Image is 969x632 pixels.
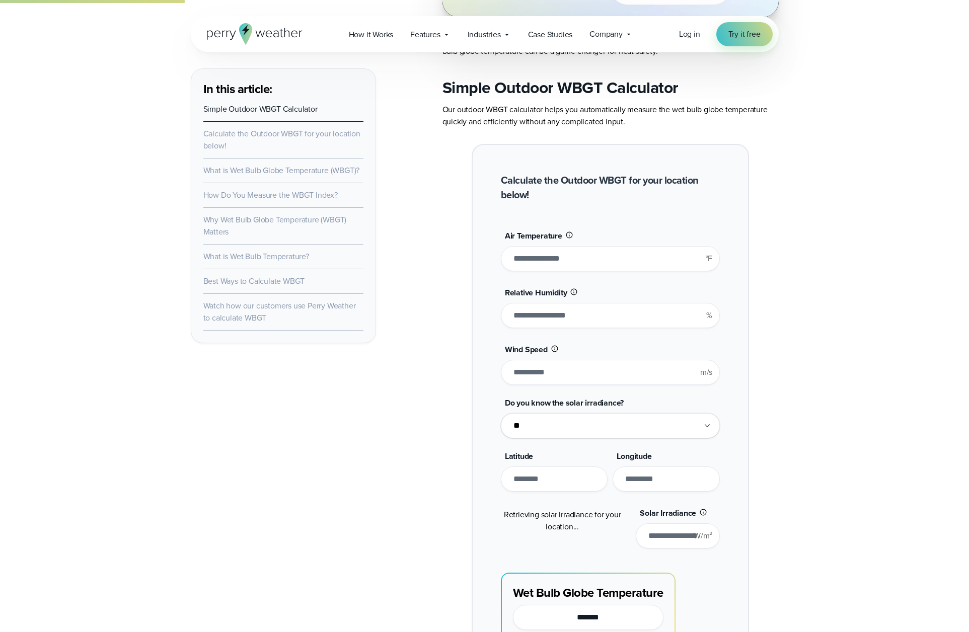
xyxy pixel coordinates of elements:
[505,344,548,355] span: Wind Speed
[505,450,533,462] span: Latitude
[203,189,338,201] a: How Do You Measure the WBGT Index?
[203,165,360,176] a: What is Wet Bulb Globe Temperature (WBGT)?
[203,103,318,115] a: Simple Outdoor WBGT Calculator
[203,128,360,151] a: Calculate the Outdoor WBGT for your location below!
[728,28,761,40] span: Try it free
[468,29,501,41] span: Industries
[589,28,623,40] span: Company
[442,77,779,98] h2: Simple Outdoor WBGT Calculator
[349,29,394,41] span: How it Works
[519,24,581,45] a: Case Studies
[203,300,356,324] a: Watch how our customers use Perry Weather to calculate WBGT
[203,81,363,97] h3: In this article:
[505,397,624,409] span: Do you know the solar irradiance?
[505,287,567,298] span: Relative Humidity
[617,450,651,462] span: Longitude
[716,22,773,46] a: Try it free
[410,29,440,41] span: Features
[505,230,562,242] span: Air Temperature
[203,214,347,238] a: Why Wet Bulb Globe Temperature (WBGT) Matters
[203,275,305,287] a: Best Ways to Calculate WBGT
[203,251,309,262] a: What is Wet Bulb Temperature?
[528,29,573,41] span: Case Studies
[504,509,621,532] span: Retrieving solar irradiance for your location...
[501,173,720,202] h2: Calculate the Outdoor WBGT for your location below!
[442,104,779,128] p: Our outdoor WBGT calculator helps you automatically measure the wet bulb globe temperature quickl...
[340,24,402,45] a: How it Works
[640,507,696,519] span: Solar Irradiance
[679,28,700,40] a: Log in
